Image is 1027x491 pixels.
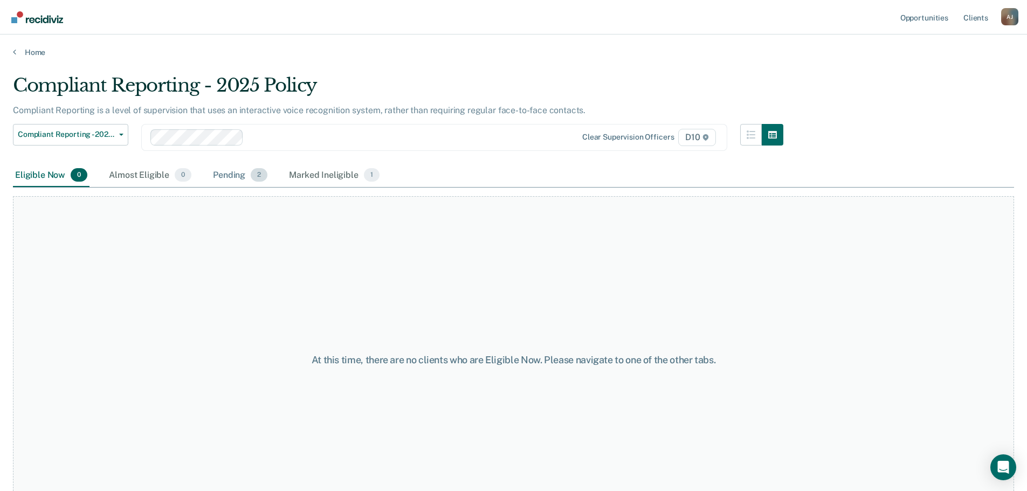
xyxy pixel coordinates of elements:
span: 2 [251,168,267,182]
img: Recidiviz [11,11,63,23]
div: Pending2 [211,164,270,188]
a: Home [13,47,1014,57]
button: Profile dropdown button [1001,8,1018,25]
div: Eligible Now0 [13,164,89,188]
div: Open Intercom Messenger [990,454,1016,480]
span: 0 [175,168,191,182]
div: Almost Eligible0 [107,164,194,188]
div: A J [1001,8,1018,25]
div: Marked Ineligible1 [287,164,382,188]
span: Compliant Reporting - 2025 Policy [18,130,115,139]
div: At this time, there are no clients who are Eligible Now. Please navigate to one of the other tabs. [264,354,764,366]
p: Compliant Reporting is a level of supervision that uses an interactive voice recognition system, ... [13,105,585,115]
button: Compliant Reporting - 2025 Policy [13,124,128,146]
span: D10 [678,129,715,146]
span: 0 [71,168,87,182]
div: Clear supervision officers [582,133,674,142]
div: Compliant Reporting - 2025 Policy [13,74,783,105]
span: 1 [364,168,380,182]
